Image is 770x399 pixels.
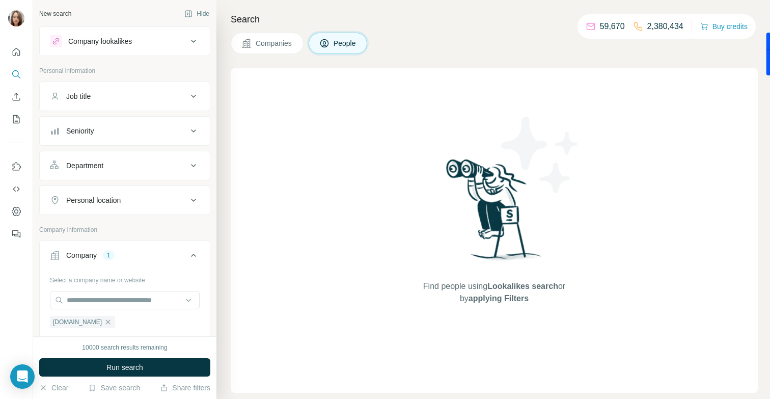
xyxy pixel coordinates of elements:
[39,383,68,393] button: Clear
[103,251,115,260] div: 1
[68,36,132,46] div: Company lookalikes
[40,84,210,109] button: Job title
[8,65,24,84] button: Search
[8,110,24,128] button: My lists
[39,358,210,377] button: Run search
[40,119,210,143] button: Seniority
[8,10,24,26] img: Avatar
[647,20,683,33] p: 2,380,434
[66,195,121,205] div: Personal location
[256,38,293,48] span: Companies
[39,225,210,234] p: Company information
[10,364,35,389] div: Open Intercom Messenger
[40,188,210,212] button: Personal location
[50,272,200,285] div: Select a company name or website
[39,66,210,75] p: Personal information
[66,161,103,171] div: Department
[82,343,167,352] div: 10000 search results remaining
[39,9,71,18] div: New search
[66,126,94,136] div: Seniority
[334,38,357,48] span: People
[8,88,24,106] button: Enrich CSV
[700,19,748,34] button: Buy credits
[487,282,558,290] span: Lookalikes search
[231,12,758,26] h4: Search
[8,157,24,176] button: Use Surfe on LinkedIn
[50,335,85,344] button: Clear all
[8,180,24,198] button: Use Surfe API
[53,317,102,327] span: [DOMAIN_NAME]
[40,243,210,272] button: Company1
[8,43,24,61] button: Quick start
[88,383,140,393] button: Save search
[600,20,625,33] p: 59,670
[66,91,91,101] div: Job title
[442,156,547,270] img: Surfe Illustration - Woman searching with binoculars
[160,383,210,393] button: Share filters
[66,250,97,260] div: Company
[106,362,143,373] span: Run search
[40,153,210,178] button: Department
[413,280,575,305] span: Find people using or by
[494,109,586,201] img: Surfe Illustration - Stars
[8,202,24,221] button: Dashboard
[40,29,210,54] button: Company lookalikes
[8,225,24,243] button: Feedback
[177,6,216,21] button: Hide
[469,294,529,303] span: applying Filters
